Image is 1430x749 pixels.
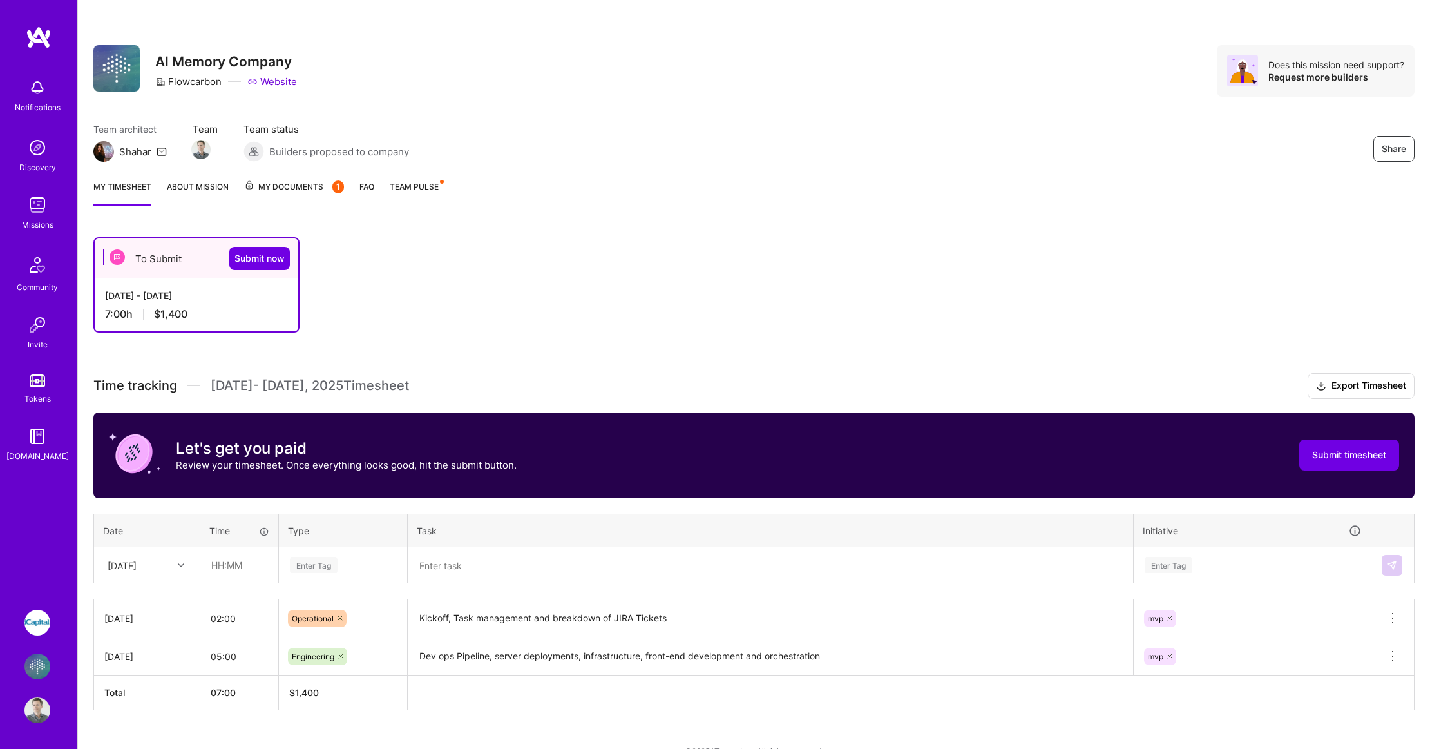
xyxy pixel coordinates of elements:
[289,687,319,698] span: $ 1,400
[290,555,338,575] div: Enter Tag
[109,428,160,480] img: coin
[24,610,50,636] img: iCapital: Build and maintain RESTful API
[1143,523,1362,538] div: Initiative
[390,180,443,206] a: Team Pulse
[1312,449,1386,462] span: Submit timesheet
[292,614,334,623] span: Operational
[26,26,52,49] img: logo
[105,289,288,302] div: [DATE] - [DATE]
[19,160,56,174] div: Discovery
[1145,555,1192,575] div: Enter Tag
[176,439,517,458] h3: Let's get you paid
[1382,142,1406,155] span: Share
[409,639,1132,674] textarea: Dev ops Pipeline, server deployments, infrastructure, front-end development and orchestration
[292,652,334,661] span: Engineering
[15,101,61,114] div: Notifications
[24,392,51,405] div: Tokens
[21,610,53,636] a: iCapital: Build and maintain RESTful API
[1316,380,1326,393] i: icon Download
[104,650,189,663] div: [DATE]
[200,676,279,710] th: 07:00
[24,135,50,160] img: discovery
[1387,560,1397,570] img: Submit
[191,140,211,159] img: Team Member Avatar
[178,562,184,569] i: icon Chevron
[1373,136,1415,162] button: Share
[1299,440,1399,471] button: Submit timesheet
[24,75,50,101] img: bell
[154,307,187,321] span: $1,400
[93,122,167,136] span: Team architect
[1227,55,1258,86] img: Avatar
[1148,652,1163,661] span: mvp
[95,238,298,278] div: To Submit
[211,378,409,394] span: [DATE] - [DATE] , 2025 Timesheet
[17,280,58,294] div: Community
[24,312,50,338] img: Invite
[94,676,200,710] th: Total
[157,146,167,157] i: icon Mail
[24,192,50,218] img: teamwork
[176,458,517,472] p: Review your timesheet. Once everything looks good, hit the submit button.
[1308,373,1415,399] button: Export Timesheet
[24,697,50,723] img: User Avatar
[30,374,45,387] img: tokens
[24,654,50,679] img: Flowcarbon: AI Memory Company
[22,218,53,231] div: Missions
[279,514,408,547] th: Type
[1268,71,1404,83] div: Request more builders
[229,247,290,270] button: Submit now
[193,139,209,160] a: Team Member Avatar
[119,145,151,159] div: Shahar
[6,449,69,463] div: [DOMAIN_NAME]
[234,252,285,265] span: Submit now
[110,249,125,265] img: To Submit
[93,45,140,92] img: Company Logo
[93,378,177,394] span: Time tracking
[244,180,344,194] span: My Documents
[21,697,53,723] a: User Avatar
[108,558,137,572] div: [DATE]
[93,141,114,162] img: Team Architect
[155,53,297,70] h3: AI Memory Company
[409,601,1132,636] textarea: Kickoff, Task management and breakdown of JIRA Tickets
[390,182,439,191] span: Team Pulse
[104,612,189,625] div: [DATE]
[200,639,278,674] input: HH:MM
[243,141,264,162] img: Builders proposed to company
[332,180,344,193] div: 1
[201,548,278,582] input: HH:MM
[244,180,344,206] a: My Documents1
[269,145,409,159] span: Builders proposed to company
[1268,59,1404,71] div: Does this mission need support?
[28,338,48,351] div: Invite
[1148,614,1163,623] span: mvp
[94,514,200,547] th: Date
[155,75,222,88] div: Flowcarbon
[24,423,50,449] img: guide book
[408,514,1134,547] th: Task
[209,524,269,538] div: Time
[247,75,297,88] a: Website
[22,249,53,280] img: Community
[359,180,374,206] a: FAQ
[21,654,53,679] a: Flowcarbon: AI Memory Company
[167,180,229,206] a: About Mission
[93,180,151,206] a: My timesheet
[105,307,288,321] div: 7:00 h
[200,601,278,636] input: HH:MM
[243,122,409,136] span: Team status
[193,122,218,136] span: Team
[155,77,166,87] i: icon CompanyGray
